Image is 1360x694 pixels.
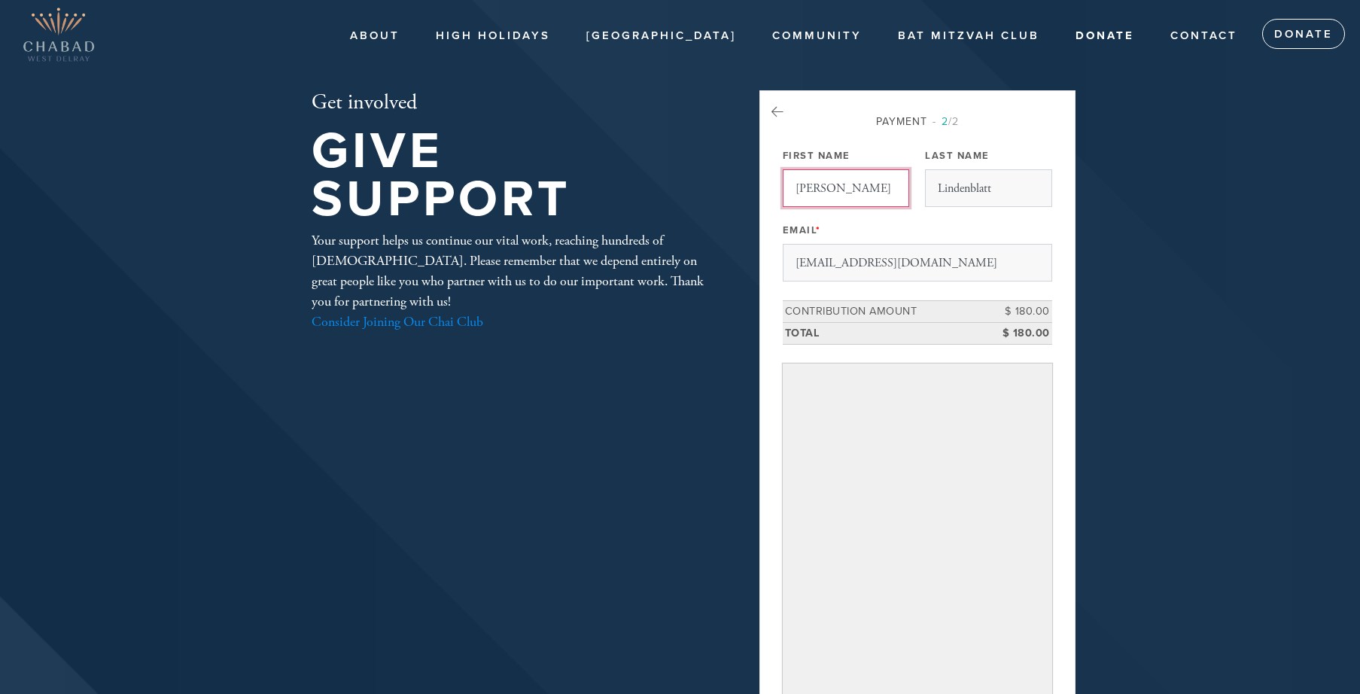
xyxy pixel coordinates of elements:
h1: Give Support [312,127,710,224]
a: Consider Joining Our Chai Club [312,313,483,330]
img: Copy%20of%20West_Delray_Logo.png [23,8,95,62]
a: Contact [1159,22,1249,50]
a: Bat Mitzvah Club [887,22,1051,50]
span: /2 [933,115,959,128]
label: Email [783,224,821,237]
div: Payment [783,114,1052,129]
label: First Name [783,149,850,163]
td: $ 180.00 [984,322,1052,344]
a: Donate [1064,22,1146,50]
a: About [339,22,411,50]
div: Your support helps us continue our vital work, reaching hundreds of [DEMOGRAPHIC_DATA]. Please re... [312,230,710,332]
a: Donate [1262,19,1345,49]
a: Community [761,22,873,50]
span: 2 [942,115,948,128]
td: Total [783,322,984,344]
a: [GEOGRAPHIC_DATA] [575,22,747,50]
span: This field is required. [816,224,821,236]
td: Contribution Amount [783,301,984,323]
a: High Holidays [424,22,561,50]
td: $ 180.00 [984,301,1052,323]
label: Last Name [925,149,990,163]
h2: Get involved [312,90,710,116]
